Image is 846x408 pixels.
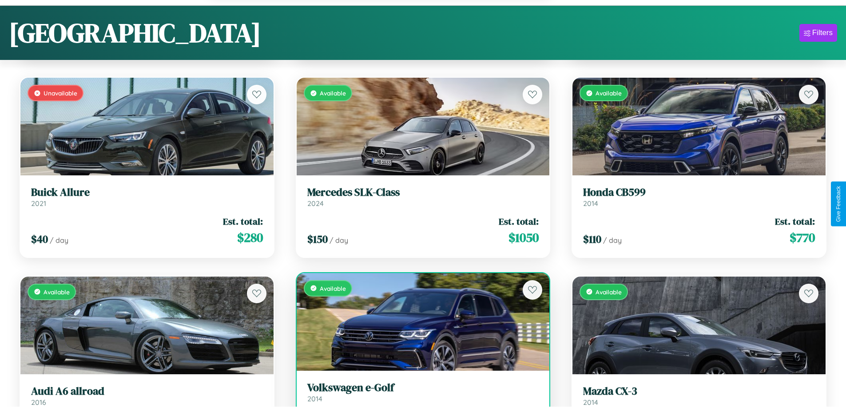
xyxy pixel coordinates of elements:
span: Est. total: [499,215,539,228]
span: 2014 [583,398,598,407]
a: Mazda CX-32014 [583,385,815,407]
span: Est. total: [775,215,815,228]
h3: Honda CB599 [583,186,815,199]
span: $ 280 [237,229,263,246]
span: Est. total: [223,215,263,228]
span: Available [596,288,622,296]
span: 2021 [31,199,46,208]
a: Buick Allure2021 [31,186,263,208]
h3: Mercedes SLK-Class [307,186,539,199]
span: 2014 [583,199,598,208]
a: Volkswagen e-Golf2014 [307,381,539,403]
span: 2014 [307,394,322,403]
span: Available [320,285,346,292]
span: / day [603,236,622,245]
div: Give Feedback [835,186,842,222]
a: Honda CB5992014 [583,186,815,208]
span: Available [596,89,622,97]
button: Filters [799,24,837,42]
span: $ 770 [790,229,815,246]
span: 2016 [31,398,46,407]
span: $ 40 [31,232,48,246]
span: $ 1050 [508,229,539,246]
h3: Volkswagen e-Golf [307,381,539,394]
a: Audi A6 allroad2016 [31,385,263,407]
span: $ 110 [583,232,601,246]
span: $ 150 [307,232,328,246]
h3: Buick Allure [31,186,263,199]
a: Mercedes SLK-Class2024 [307,186,539,208]
span: Available [320,89,346,97]
h1: [GEOGRAPHIC_DATA] [9,15,261,51]
span: / day [50,236,68,245]
h3: Audi A6 allroad [31,385,263,398]
div: Filters [812,28,833,37]
span: / day [330,236,348,245]
span: Unavailable [44,89,77,97]
span: Available [44,288,70,296]
span: 2024 [307,199,324,208]
h3: Mazda CX-3 [583,385,815,398]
